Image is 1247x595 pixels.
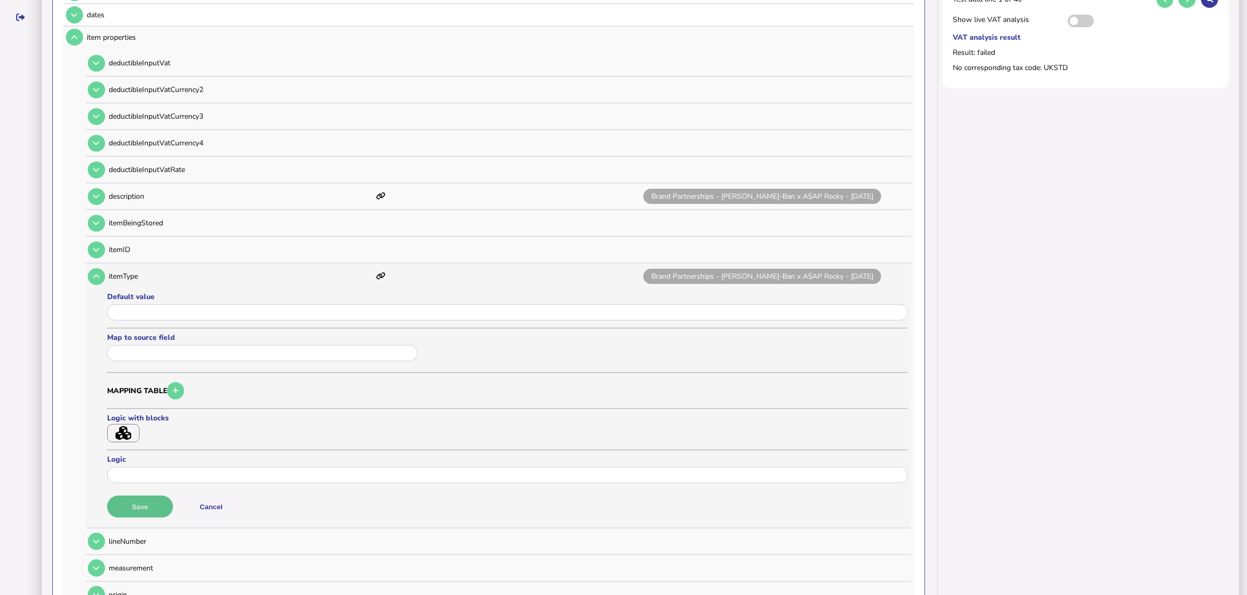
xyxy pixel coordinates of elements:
[376,272,386,280] i: This item has mappings defined
[109,85,373,95] p: deductibleInputVatCurrency2
[88,215,105,232] button: Open
[88,135,105,152] button: Open
[87,32,910,42] div: item properties
[643,269,881,284] span: Brand Partnerships - [PERSON_NAME]-Ban x A$AP Rocky - [DATE]
[88,559,105,577] button: Open
[109,58,373,68] p: deductibleInputVat
[109,165,373,175] p: deductibleInputVatRate
[107,292,908,302] label: Default value
[66,6,83,24] button: Open
[88,55,105,72] button: Open
[88,108,105,125] button: Open
[953,32,1218,42] label: VAT analysis result
[109,111,373,121] p: deductibleInputVatCurrency3
[109,191,373,201] p: description
[10,6,32,28] button: Sign out
[88,188,105,205] button: Open
[109,536,373,546] p: lineNumber
[376,192,386,200] i: This item has mappings defined
[107,381,908,401] h3: Mapping table
[107,496,173,518] button: Save
[178,496,244,518] button: Cancel
[88,268,105,285] button: Open
[109,271,373,281] p: itemType
[88,82,105,99] button: Open
[88,242,105,259] button: Open
[107,413,196,423] label: Logic with blocks
[953,63,1218,73] label: No corresponding tax code: UKSTD
[87,10,910,20] div: dates
[109,138,373,148] p: deductibleInputVatCurrency4
[107,454,908,464] label: Logic
[109,563,373,573] p: measurement
[643,189,881,204] span: Brand Partnerships - [PERSON_NAME]-Ban x A$AP Rocky - [DATE]
[109,245,373,255] p: itemID
[953,15,1063,27] span: Show live VAT analysis
[109,218,373,228] p: itemBeingStored
[66,29,83,46] button: Open
[107,333,505,342] label: Map to source field
[88,533,105,550] button: Open
[88,162,105,179] button: Open
[953,48,1218,58] label: Result: failed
